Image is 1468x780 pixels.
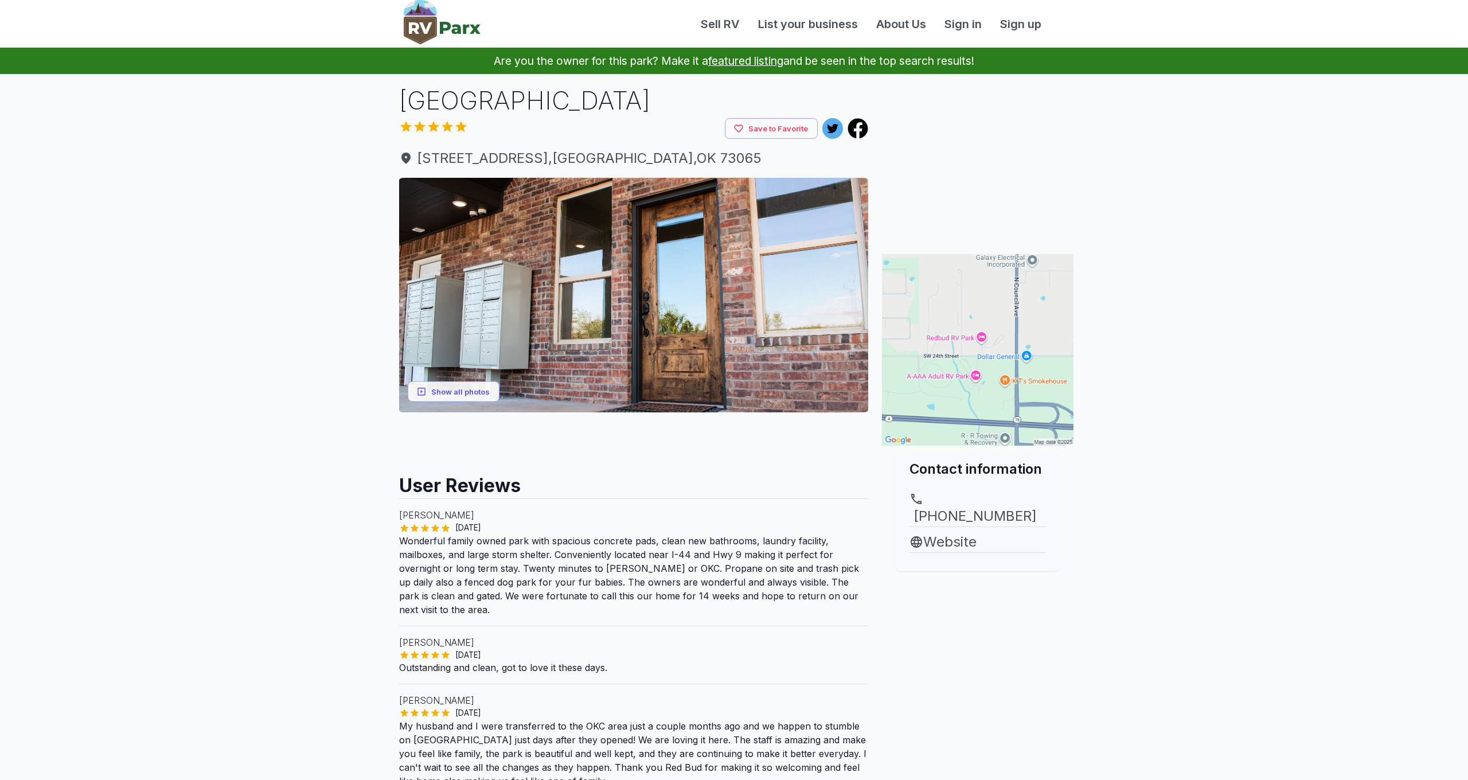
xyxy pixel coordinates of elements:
[399,464,868,498] h2: User Reviews
[399,508,868,522] p: [PERSON_NAME]
[882,83,1073,227] iframe: Advertisement
[909,492,1046,526] a: [PHONE_NUMBER]
[399,83,868,118] h1: [GEOGRAPHIC_DATA]
[909,459,1046,478] h2: Contact information
[399,534,868,617] p: Wonderful family owned park with spacious concrete pads, clean new bathrooms, laundry facility, m...
[909,532,1046,552] a: Website
[399,178,868,412] img: AAcXr8q88CROJJjZJRDRVeSQb0IlXg96zdSGfodeTsVdZxT4qCrMauf7MIfGuNMdYWQ3KDR0QBnHbBktyVTtX9HdQMtqQTfzN...
[725,118,818,139] button: Save to Favorite
[991,15,1051,33] a: Sign up
[882,254,1073,446] img: Map for Redbud RV Park
[935,15,991,33] a: Sign in
[399,661,868,674] p: Outstanding and clean, got to love it these days.
[749,15,867,33] a: List your business
[399,148,868,169] a: [STREET_ADDRESS],[GEOGRAPHIC_DATA],OK 73065
[399,693,868,707] p: [PERSON_NAME]
[399,635,868,649] p: [PERSON_NAME]
[692,15,749,33] a: Sell RV
[882,571,1073,715] iframe: Advertisement
[708,54,783,68] a: featured listing
[451,707,486,719] span: [DATE]
[399,412,868,464] iframe: Advertisement
[14,48,1454,74] p: Are you the owner for this park? Make it a and be seen in the top search results!
[408,381,499,402] button: Show all photos
[867,15,935,33] a: About Us
[399,148,868,169] span: [STREET_ADDRESS] , [GEOGRAPHIC_DATA] , OK 73065
[451,522,486,533] span: [DATE]
[451,649,486,661] span: [DATE]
